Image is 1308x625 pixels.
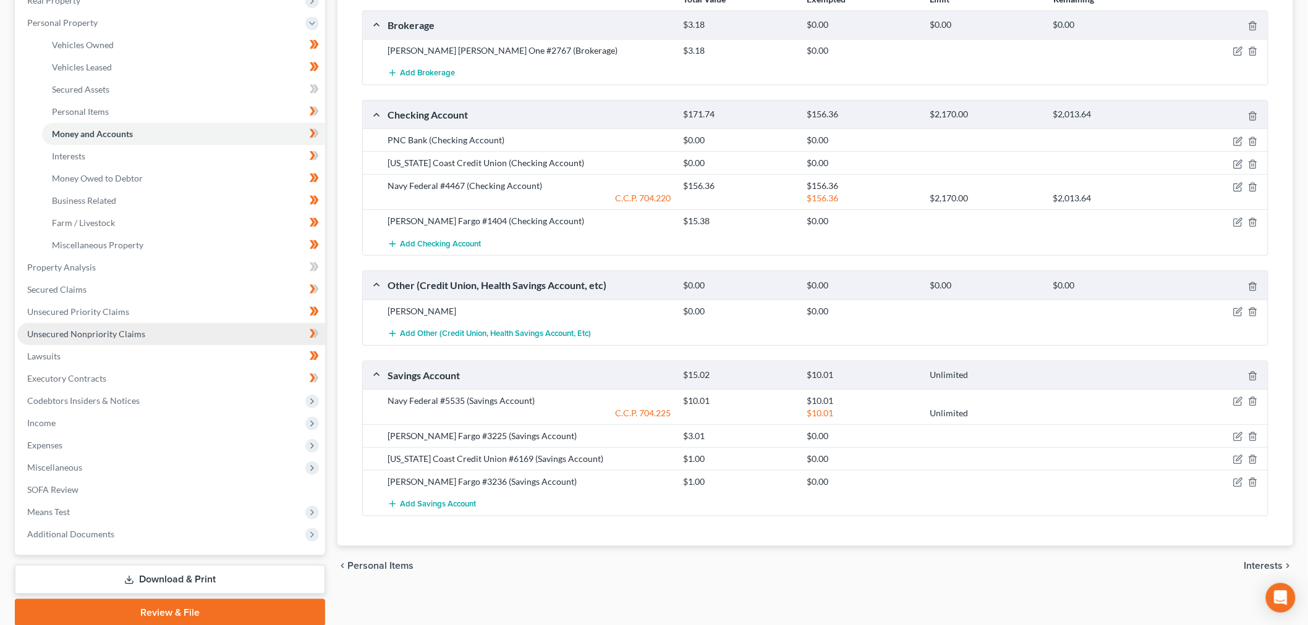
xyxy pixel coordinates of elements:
[924,369,1047,381] div: Unlimited
[381,279,677,292] div: Other (Credit Union, Health Savings Account, etc)
[677,395,801,407] div: $10.01
[677,19,801,31] div: $3.18
[801,192,924,204] div: $156.36
[381,305,677,317] div: [PERSON_NAME]
[27,417,56,428] span: Income
[400,329,591,338] span: Add Other (Credit Union, Health Savings Account, etc)
[801,407,924,419] div: $10.01
[381,215,677,227] div: [PERSON_NAME] Fargo #1404 (Checking Account)
[1047,109,1170,120] div: $2,013.64
[924,19,1047,31] div: $0.00
[381,19,677,31] div: Brokerage
[381,44,677,57] div: [PERSON_NAME] [PERSON_NAME] One #2767 (Brokerage)
[1283,561,1293,571] i: chevron_right
[801,453,924,465] div: $0.00
[388,232,481,255] button: Add Checking Account
[677,215,801,227] div: $15.38
[388,322,591,345] button: Add Other (Credit Union, Health Savings Account, etc)
[801,215,924,227] div: $0.00
[52,173,143,183] span: Money Owed to Debtor
[52,240,143,250] span: Miscellaneous Property
[42,190,325,212] a: Business Related
[42,123,325,145] a: Money and Accounts
[27,306,129,317] span: Unsecured Priority Claims
[17,479,325,501] a: SOFA Review
[801,134,924,146] div: $0.00
[27,440,62,450] span: Expenses
[677,134,801,146] div: $0.00
[42,212,325,234] a: Farm / Livestock
[42,167,325,190] a: Money Owed to Debtor
[1047,192,1170,204] div: $2,013.64
[677,44,801,57] div: $3.18
[42,34,325,56] a: Vehicles Owned
[381,453,677,465] div: [US_STATE] Coast Credit Union #6169 (Savings Account)
[27,506,70,517] span: Means Test
[1244,561,1283,571] span: Interests
[801,157,924,169] div: $0.00
[801,19,924,31] div: $0.00
[801,395,924,407] div: $10.01
[27,262,96,272] span: Property Analysis
[42,234,325,256] a: Miscellaneous Property
[381,430,677,442] div: [PERSON_NAME] Fargo #3225 (Savings Account)
[381,180,677,192] div: Navy Federal #4467 (Checking Account)
[1047,280,1170,292] div: $0.00
[388,62,455,85] button: Add Brokerage
[381,192,677,204] div: C.C.P. 704.220
[17,301,325,323] a: Unsecured Priority Claims
[338,561,414,571] button: chevron_left Personal Items
[677,430,801,442] div: $3.01
[1266,583,1296,613] div: Open Intercom Messenger
[1047,19,1170,31] div: $0.00
[52,128,133,139] span: Money and Accounts
[347,561,414,571] span: Personal Items
[677,305,801,317] div: $0.00
[924,109,1047,120] div: $2,170.00
[400,239,481,249] span: Add Checking Account
[677,180,801,192] div: $156.36
[677,453,801,465] div: $1.00
[381,395,677,407] div: Navy Federal #5535 (Savings Account)
[381,134,677,146] div: PNC Bank (Checking Account)
[924,192,1047,204] div: $2,170.00
[52,151,85,161] span: Interests
[338,561,347,571] i: chevron_left
[801,476,924,488] div: $0.00
[42,78,325,101] a: Secured Assets
[677,157,801,169] div: $0.00
[27,395,140,406] span: Codebtors Insiders & Notices
[801,280,924,292] div: $0.00
[27,529,114,539] span: Additional Documents
[400,69,455,78] span: Add Brokerage
[52,84,109,94] span: Secured Assets
[27,284,87,295] span: Secured Claims
[801,369,924,381] div: $10.01
[52,106,109,117] span: Personal Items
[924,280,1047,292] div: $0.00
[52,62,112,72] span: Vehicles Leased
[15,565,325,594] a: Download & Print
[801,305,924,317] div: $0.00
[400,500,476,510] span: Add Savings Account
[52,40,114,50] span: Vehicles Owned
[924,407,1047,419] div: Unlimited
[381,476,677,488] div: [PERSON_NAME] Fargo #3236 (Savings Account)
[27,462,82,472] span: Miscellaneous
[801,180,924,192] div: $156.36
[52,217,115,228] span: Farm / Livestock
[381,157,677,169] div: [US_STATE] Coast Credit Union (Checking Account)
[27,17,98,28] span: Personal Property
[677,476,801,488] div: $1.00
[17,279,325,301] a: Secured Claims
[801,430,924,442] div: $0.00
[17,256,325,279] a: Property Analysis
[17,367,325,390] a: Executory Contracts
[27,484,79,495] span: SOFA Review
[27,351,61,361] span: Lawsuits
[27,329,145,339] span: Unsecured Nonpriority Claims
[52,195,116,206] span: Business Related
[1244,561,1293,571] button: Interests chevron_right
[801,44,924,57] div: $0.00
[677,280,801,292] div: $0.00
